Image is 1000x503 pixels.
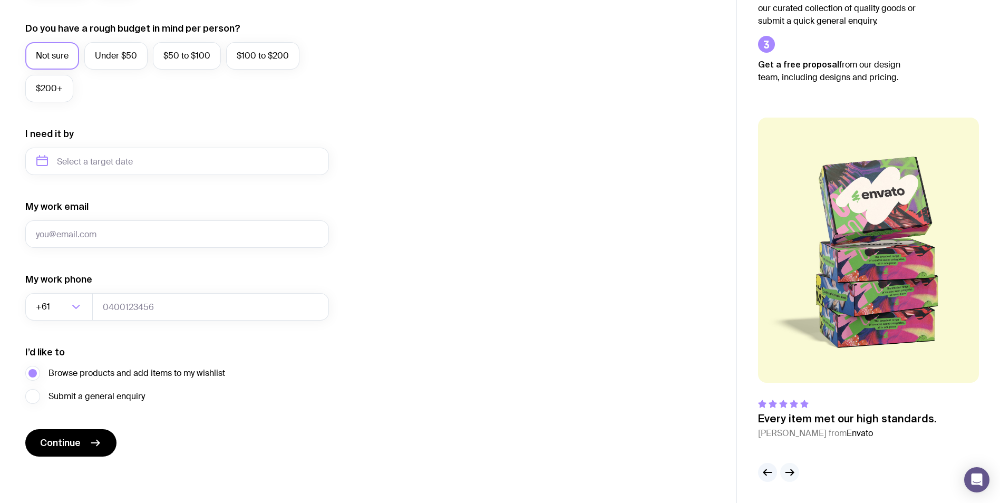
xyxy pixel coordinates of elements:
[25,220,329,248] input: you@email.com
[48,367,225,380] span: Browse products and add items to my wishlist
[25,200,89,213] label: My work email
[36,293,52,321] span: +61
[758,58,916,84] p: from our design team, including designs and pricing.
[25,148,329,175] input: Select a target date
[25,128,74,140] label: I need it by
[758,60,839,69] strong: Get a free proposal
[48,390,145,403] span: Submit a general enquiry
[92,293,329,321] input: 0400123456
[153,42,221,70] label: $50 to $100
[25,75,73,102] label: $200+
[84,42,148,70] label: Under $50
[25,273,92,286] label: My work phone
[25,346,65,359] label: I’d like to
[758,427,937,440] cite: [PERSON_NAME] from
[25,22,240,35] label: Do you have a rough budget in mind per person?
[40,437,81,449] span: Continue
[25,293,93,321] div: Search for option
[226,42,299,70] label: $100 to $200
[52,293,69,321] input: Search for option
[758,412,937,425] p: Every item met our high standards.
[25,429,116,457] button: Continue
[847,428,873,439] span: Envato
[25,42,79,70] label: Not sure
[964,467,989,492] div: Open Intercom Messenger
